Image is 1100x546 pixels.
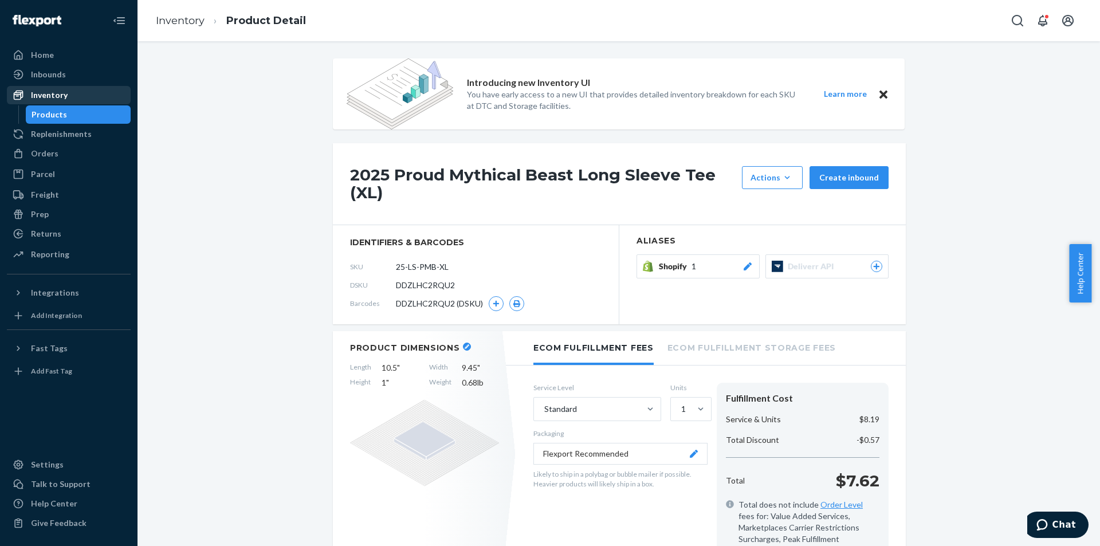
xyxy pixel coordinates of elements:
[533,443,708,465] button: Flexport Recommended
[857,434,879,446] p: -$0.57
[31,478,91,490] div: Talk to Support
[681,403,686,415] div: 1
[467,89,803,112] p: You have early access to a new UI that provides detailed inventory breakdown for each SKU at DTC ...
[31,366,72,376] div: Add Fast Tag
[350,343,460,353] h2: Product Dimensions
[7,339,131,358] button: Fast Tags
[350,298,396,308] span: Barcodes
[31,311,82,320] div: Add Integration
[7,125,131,143] a: Replenishments
[31,148,58,159] div: Orders
[429,362,451,374] span: Width
[31,228,61,239] div: Returns
[147,4,315,38] ol: breadcrumbs
[820,500,863,509] a: Order Level
[859,414,879,425] p: $8.19
[31,517,87,529] div: Give Feedback
[670,383,708,392] label: Units
[31,189,59,201] div: Freight
[7,86,131,104] a: Inventory
[31,287,79,298] div: Integrations
[7,307,131,325] a: Add Integration
[477,363,480,372] span: "
[1031,9,1054,32] button: Open notifications
[544,403,577,415] div: Standard
[7,225,131,243] a: Returns
[31,249,69,260] div: Reporting
[726,392,879,405] div: Fulfillment Cost
[692,261,696,272] span: 1
[31,459,64,470] div: Settings
[7,362,131,380] a: Add Fast Tag
[226,14,306,27] a: Product Detail
[31,128,92,140] div: Replenishments
[32,109,67,120] div: Products
[467,76,590,89] p: Introducing new Inventory UI
[462,362,499,374] span: 9.45
[386,378,389,387] span: "
[876,87,891,101] button: Close
[637,254,760,278] button: Shopify1
[533,331,654,365] li: Ecom Fulfillment Fees
[816,87,874,101] button: Learn more
[1069,244,1091,303] button: Help Center
[350,166,736,202] h1: 2025 Proud Mythical Beast Long Sleeve Tee (XL)
[1056,9,1079,32] button: Open account menu
[637,237,889,245] h2: Aliases
[533,469,708,489] p: Likely to ship in a polybag or bubble mailer if possible. Heavier products will likely ship in a ...
[7,65,131,84] a: Inbounds
[7,245,131,264] a: Reporting
[31,49,54,61] div: Home
[788,261,838,272] span: Deliverr API
[7,186,131,204] a: Freight
[350,362,371,374] span: Length
[31,69,66,80] div: Inbounds
[810,166,889,189] button: Create inbound
[7,514,131,532] button: Give Feedback
[765,254,889,278] button: Deliverr API
[680,403,681,415] input: 1
[7,165,131,183] a: Parcel
[726,414,781,425] p: Service & Units
[31,498,77,509] div: Help Center
[31,168,55,180] div: Parcel
[31,343,68,354] div: Fast Tags
[396,298,483,309] span: DDZLHC2RQU2 (DSKU)
[26,105,131,124] a: Products
[31,209,49,220] div: Prep
[543,403,544,415] input: Standard
[31,89,68,101] div: Inventory
[533,429,708,438] p: Packaging
[667,331,836,363] li: Ecom Fulfillment Storage Fees
[7,475,131,493] button: Talk to Support
[7,494,131,513] a: Help Center
[397,363,400,372] span: "
[429,377,451,388] span: Weight
[350,280,396,290] span: DSKU
[396,280,455,291] span: DDZLHC2RQU2
[7,455,131,474] a: Settings
[726,434,779,446] p: Total Discount
[1006,9,1029,32] button: Open Search Box
[7,144,131,163] a: Orders
[347,58,453,129] img: new-reports-banner-icon.82668bd98b6a51aee86340f2a7b77ae3.png
[156,14,205,27] a: Inventory
[382,362,419,374] span: 10.5
[533,383,661,392] label: Service Level
[836,469,879,492] p: $7.62
[751,172,794,183] div: Actions
[726,475,745,486] p: Total
[462,377,499,388] span: 0.68 lb
[108,9,131,32] button: Close Navigation
[7,46,131,64] a: Home
[742,166,803,189] button: Actions
[1027,512,1089,540] iframe: Opens a widget where you can chat to one of our agents
[659,261,692,272] span: Shopify
[13,15,61,26] img: Flexport logo
[350,377,371,388] span: Height
[350,237,602,248] span: identifiers & barcodes
[7,205,131,223] a: Prep
[350,262,396,272] span: SKU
